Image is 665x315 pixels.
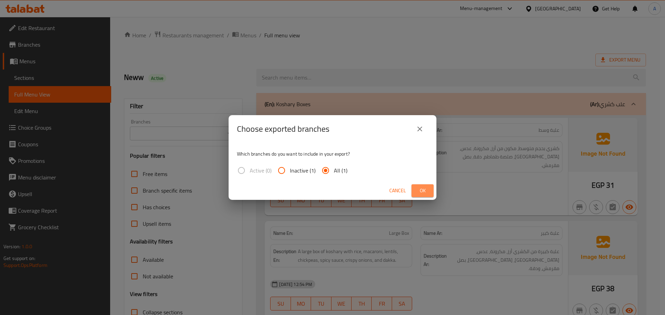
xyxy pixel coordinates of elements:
[411,184,434,197] button: Ok
[237,123,329,135] h2: Choose exported branches
[334,166,347,175] span: All (1)
[389,186,406,195] span: Cancel
[237,150,428,157] p: Which branches do you want to include in your export?
[411,121,428,137] button: close
[290,166,316,175] span: Inactive (1)
[250,166,272,175] span: Active (0)
[387,184,409,197] button: Cancel
[417,186,428,195] span: Ok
